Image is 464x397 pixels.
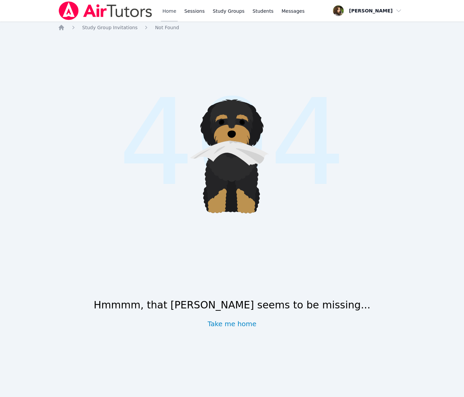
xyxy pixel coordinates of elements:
[118,54,345,232] span: 404
[208,319,256,329] a: Take me home
[58,1,153,20] img: Air Tutors
[82,25,137,30] span: Study Group Invitations
[155,24,179,31] a: Not Found
[155,25,179,30] span: Not Found
[94,299,370,311] h1: Hmmmm, that [PERSON_NAME] seems to be missing...
[82,24,137,31] a: Study Group Invitations
[282,8,305,14] span: Messages
[58,24,406,31] nav: Breadcrumb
